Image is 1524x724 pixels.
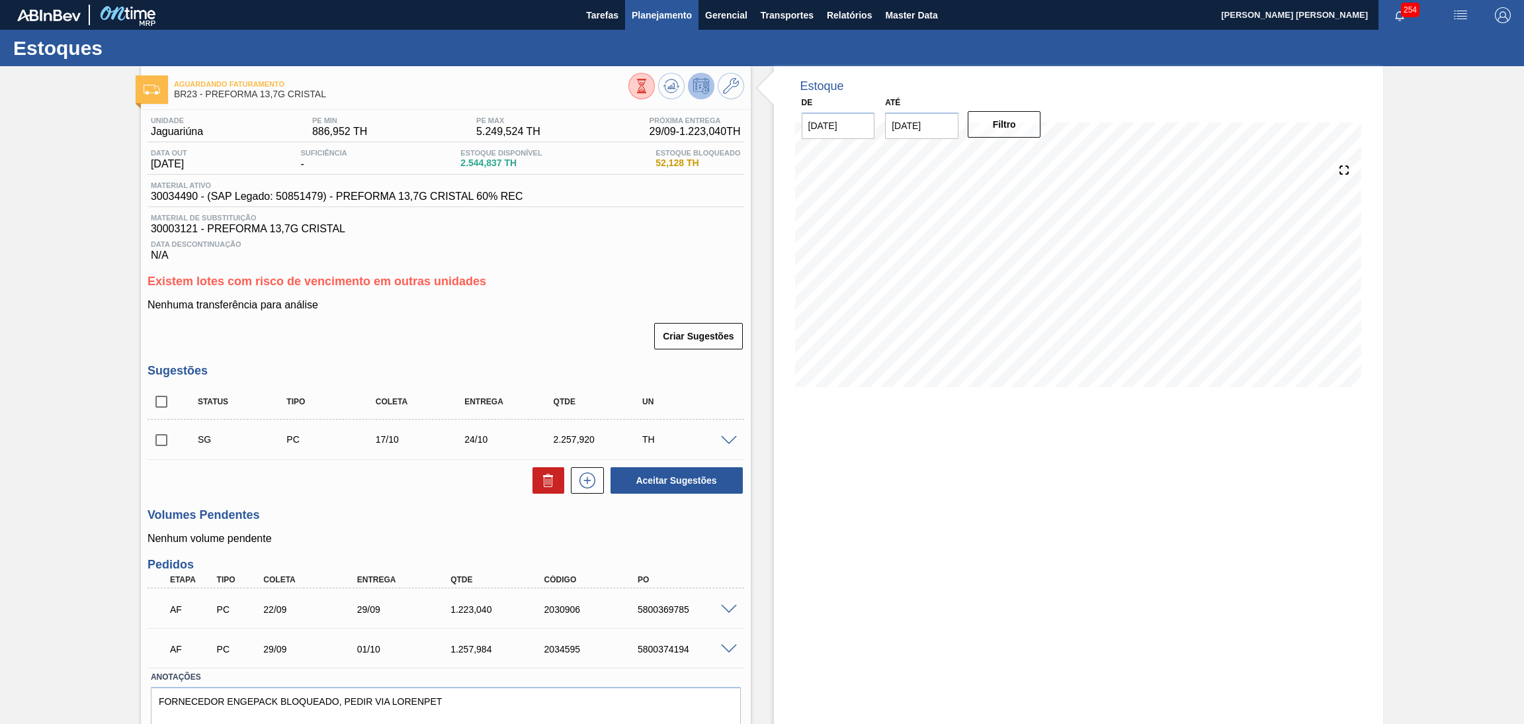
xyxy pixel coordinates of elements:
div: 5800374194 [634,644,741,655]
span: 29/09 - 1.223,040 TH [650,126,741,138]
span: 254 [1401,3,1419,17]
span: PE MAX [476,116,540,124]
div: Pedido de Compra [214,644,264,655]
div: Coleta [372,397,473,406]
h3: Volumes Pendentes [148,508,744,522]
span: Estoque Bloqueado [656,149,740,157]
span: Material ativo [151,181,523,189]
span: Tarefas [586,7,618,23]
span: Existem lotes com risco de vencimento em outras unidades [148,275,486,288]
div: UN [639,397,740,406]
span: Suficiência [300,149,347,157]
div: Pedido de Compra [214,604,264,615]
div: Entrega [354,575,460,584]
span: 30034490 - (SAP Legado: 50851479) - PREFORMA 13,7G CRISTAL 60% REC [151,191,523,203]
div: Status [194,397,295,406]
button: Desprogramar Estoque [688,73,714,99]
h3: Pedidos [148,558,744,572]
span: 2.544,837 TH [460,158,542,168]
span: Planejamento [632,7,692,23]
img: userActions [1453,7,1468,23]
span: Master Data [885,7,937,23]
div: 2.257,920 [550,434,651,445]
div: Aguardando Faturamento [167,595,217,624]
span: PE MIN [312,116,367,124]
img: Logout [1495,7,1511,23]
span: 886,952 TH [312,126,367,138]
img: Ícone [144,85,160,95]
h3: Sugestões [148,364,744,378]
div: Excluir Sugestões [526,467,564,494]
span: Gerencial [705,7,747,23]
div: Qtde [550,397,651,406]
span: Próxima Entrega [650,116,741,124]
button: Atualizar Gráfico [658,73,685,99]
button: Notificações [1378,6,1421,24]
h1: Estoques [13,40,248,56]
div: Estoque [800,79,844,93]
div: Entrega [461,397,562,406]
div: 5800369785 [634,604,741,615]
div: Qtde [447,575,554,584]
div: Nova sugestão [564,467,604,494]
input: dd/mm/yyyy [885,113,958,139]
p: AF [170,604,214,615]
span: Data out [151,149,187,157]
div: 1.257,984 [447,644,554,655]
label: De [802,98,813,107]
div: Código [541,575,648,584]
p: AF [170,644,214,655]
div: 1.223,040 [447,604,554,615]
div: Tipo [283,397,384,406]
div: 22/09/2025 [260,604,366,615]
span: [DATE] [151,158,187,170]
div: 29/09/2025 [260,644,366,655]
span: 52,128 TH [656,158,740,168]
div: Coleta [260,575,366,584]
div: Aguardando Faturamento [167,635,217,664]
p: Nenhuma transferência para análise [148,299,744,311]
label: Até [885,98,900,107]
button: Ir ao Master Data / Geral [718,73,744,99]
div: 29/09/2025 [354,604,460,615]
span: Relatórios [827,7,872,23]
button: Aceitar Sugestões [611,467,743,494]
div: 2030906 [541,604,648,615]
div: Sugestão Criada [194,434,295,445]
span: Unidade [151,116,203,124]
div: PO [634,575,741,584]
span: BR23 - PREFORMA 13,7G CRISTAL [174,89,628,99]
div: Tipo [214,575,264,584]
button: Filtro [968,111,1041,138]
div: 17/10/2025 [372,434,473,445]
p: Nenhum volume pendente [148,533,744,545]
button: Criar Sugestões [654,323,742,349]
div: N/A [148,235,744,261]
span: 30003121 - PREFORMA 13,7G CRISTAL [151,223,741,235]
span: Aguardando Faturamento [174,80,628,88]
input: dd/mm/yyyy [802,113,875,139]
div: - [297,149,350,170]
label: Anotações [151,668,741,687]
span: Jaguariúna [151,126,203,138]
div: 2034595 [541,644,648,655]
img: TNhmsLtSVTkK8tSr43FrP2fwEKptu5GPRR3wAAAABJRU5ErkJggg== [17,9,81,21]
div: Etapa [167,575,217,584]
div: 24/10/2025 [461,434,562,445]
div: Pedido de Compra [283,434,384,445]
div: Criar Sugestões [656,322,743,351]
div: 01/10/2025 [354,644,460,655]
span: Material de Substituição [151,214,741,222]
span: Data Descontinuação [151,240,741,248]
span: Estoque Disponível [460,149,542,157]
span: Transportes [761,7,814,23]
span: 5.249,524 TH [476,126,540,138]
div: Aceitar Sugestões [604,466,744,495]
div: TH [639,434,740,445]
button: Visão Geral dos Estoques [628,73,655,99]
